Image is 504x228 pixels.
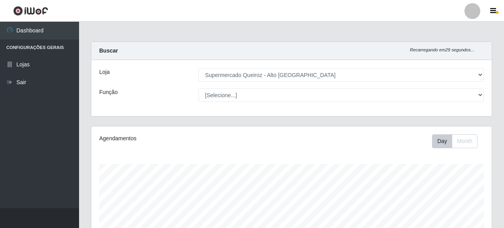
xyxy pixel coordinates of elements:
[432,134,452,148] button: Day
[99,88,118,96] label: Função
[410,47,474,52] i: Recarregando em 29 segundos...
[99,47,118,54] strong: Buscar
[99,134,253,143] div: Agendamentos
[432,134,478,148] div: First group
[13,6,48,16] img: CoreUI Logo
[452,134,478,148] button: Month
[432,134,484,148] div: Toolbar with button groups
[99,68,109,76] label: Loja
